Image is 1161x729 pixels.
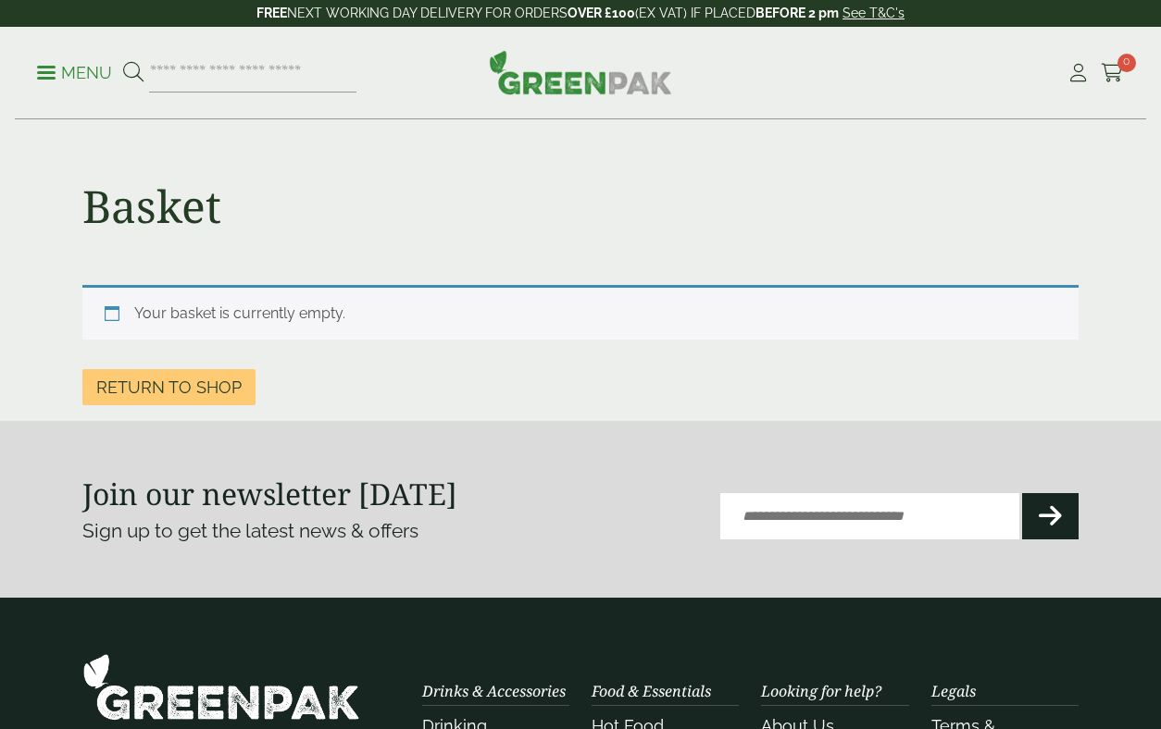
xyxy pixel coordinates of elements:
a: Menu [37,62,112,80]
i: Cart [1101,64,1124,82]
strong: OVER £100 [568,6,635,20]
p: Sign up to get the latest news & offers [82,516,531,546]
strong: Join our newsletter [DATE] [82,474,457,513]
h1: Basket [82,179,221,233]
a: Return to shop [82,369,256,405]
span: 0 [1117,54,1136,72]
img: GreenPak Supplies [489,50,672,94]
img: GreenPak Supplies [82,653,360,721]
a: 0 [1101,59,1124,87]
strong: BEFORE 2 pm [755,6,839,20]
i: My Account [1067,64,1090,82]
p: Menu [37,62,112,84]
a: See T&C's [843,6,905,20]
div: Your basket is currently empty. [82,285,1079,340]
strong: FREE [256,6,287,20]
